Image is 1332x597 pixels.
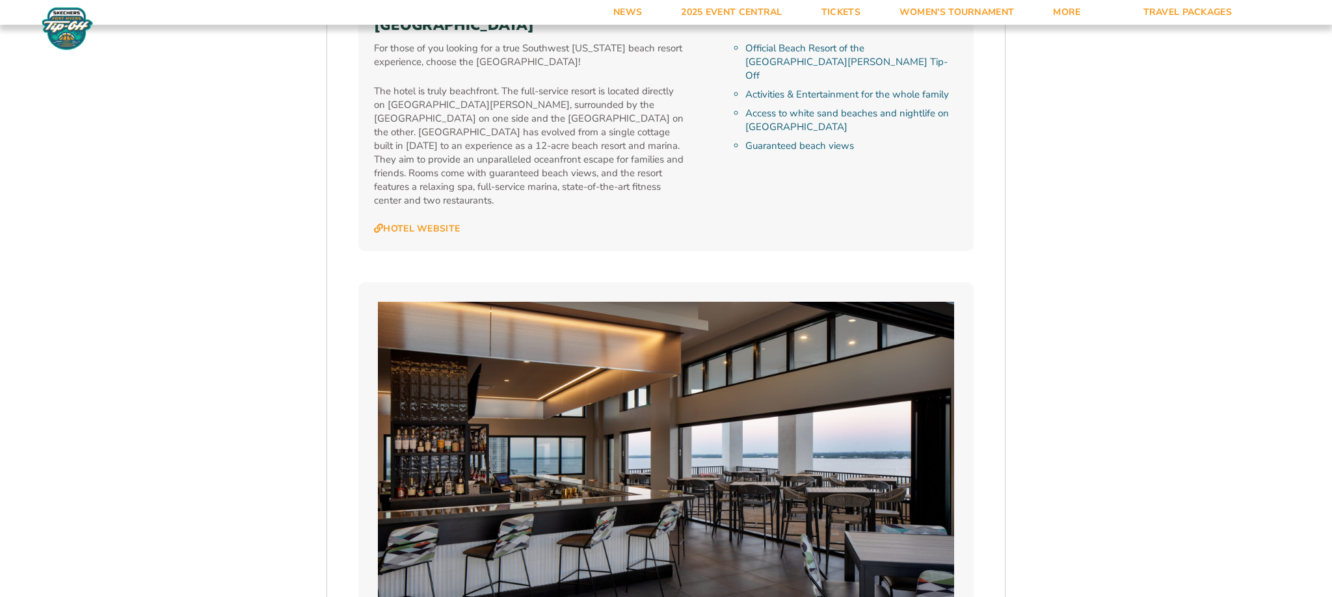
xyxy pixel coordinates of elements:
[745,139,958,153] li: Guaranteed beach views
[374,17,958,34] h3: [GEOGRAPHIC_DATA]
[374,223,460,235] a: Hotel Website
[39,7,96,51] img: Fort Myers Tip-Off
[745,42,958,83] li: Official Beach Resort of the [GEOGRAPHIC_DATA][PERSON_NAME] Tip-Off
[374,85,686,207] p: The hotel is truly beachfront. The full-service resort is located directly on [GEOGRAPHIC_DATA][P...
[374,42,686,69] p: For those of you looking for a true Southwest [US_STATE] beach resort experience, choose the [GEO...
[745,107,958,134] li: Access to white sand beaches and nightlife on [GEOGRAPHIC_DATA]
[745,88,958,101] li: Activities & Entertainment for the whole family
